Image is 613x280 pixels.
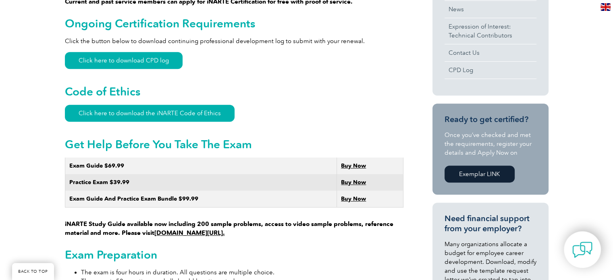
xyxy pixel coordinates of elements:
[65,248,403,261] h2: Exam Preparation
[445,18,536,44] a: Expression of Interest:Technical Contributors
[572,240,592,260] img: contact-chat.png
[445,114,536,124] h3: Ready to get certified?
[445,214,536,234] h3: Need financial support from your employer?
[445,131,536,157] p: Once you’ve checked and met the requirements, register your details and Apply Now on
[65,105,235,122] a: Click here to download the iNARTE Code of Ethics
[341,162,366,169] a: Buy Now
[601,3,611,11] img: en
[445,1,536,18] a: News
[69,162,124,169] strong: Exam Guide $69.99
[341,179,366,186] a: Buy Now
[69,179,129,186] strong: Practice Exam $39.99
[65,37,403,46] p: Click the button below to download continuing professional development log to submit with your re...
[445,44,536,61] a: Contact Us
[65,220,393,236] strong: iNARTE Study Guide available now including 200 sample problems, access to video sample problems, ...
[65,85,403,98] h2: Code of Ethics
[154,229,225,236] a: [DOMAIN_NAME][URL].
[65,138,403,151] h2: Get Help Before You Take The Exam
[12,263,54,280] a: BACK TO TOP
[445,166,515,183] a: Exemplar LINK
[341,195,366,202] a: Buy Now
[69,195,198,202] strong: Exam Guide And Practice Exam Bundle $99.99
[81,268,403,277] li: The exam is four hours in duration. All questions are multiple choice.
[65,52,183,69] a: Click here to download CPD log
[65,17,403,30] h2: Ongoing Certification Requirements
[445,62,536,79] a: CPD Log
